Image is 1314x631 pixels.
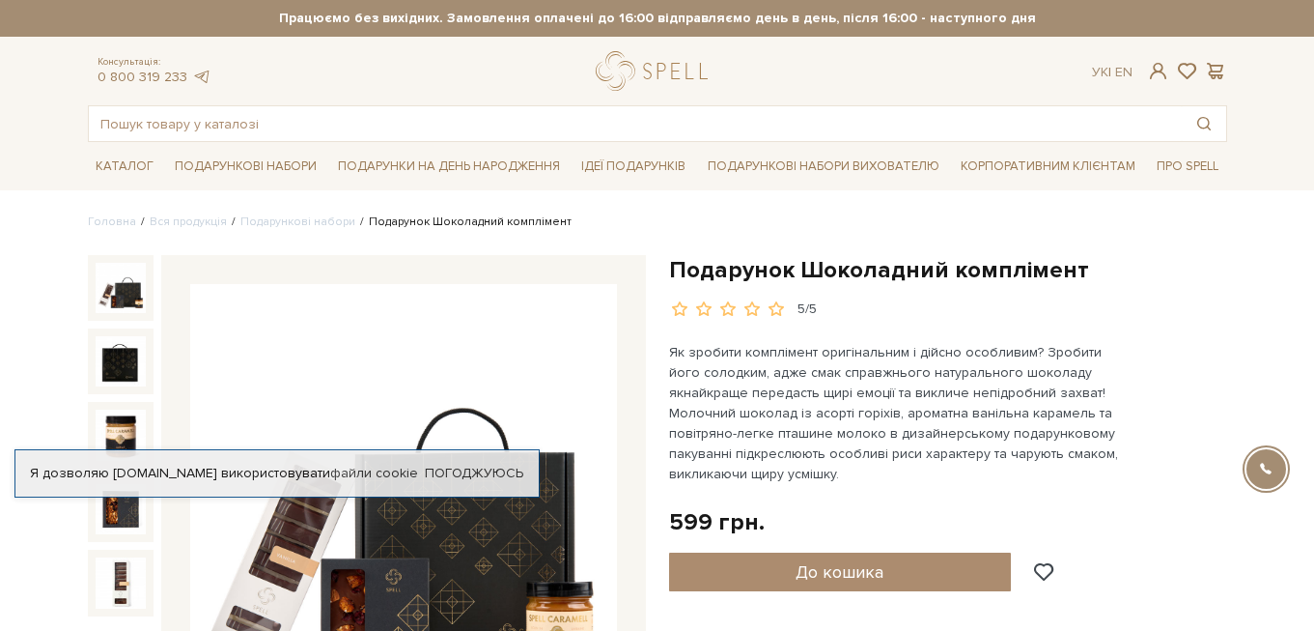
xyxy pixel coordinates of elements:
[15,465,539,482] div: Я дозволяю [DOMAIN_NAME] використовувати
[98,56,211,69] span: Консультація:
[797,301,817,319] div: 5/5
[88,10,1227,27] strong: Працюємо без вихідних. Замовлення оплачені до 16:00 відправляємо день в день, після 16:00 - насту...
[98,69,187,85] a: 0 800 319 233
[88,215,136,229] a: Головна
[953,150,1143,183] a: Корпоративним клієнтам
[330,465,418,481] a: файли cookie
[669,507,765,537] div: 599 грн.
[88,152,161,182] a: Каталог
[1182,106,1226,141] button: Пошук товару у каталозі
[700,150,947,183] a: Подарункові набори вихователю
[96,484,146,534] img: Подарунок Шоколадний комплімент
[330,152,568,182] a: Подарунки на День народження
[796,561,883,583] span: До кошика
[167,152,324,182] a: Подарункові набори
[669,342,1122,484] p: Як зробити комплімент оригінальним і дійсно особливим? Зробити його солодким, адже смак справжньо...
[89,106,1182,141] input: Пошук товару у каталозі
[240,215,355,229] a: Подарункові набори
[96,336,146,387] img: Подарунок Шоколадний комплімент
[425,465,523,482] a: Погоджуюсь
[96,410,146,460] img: Подарунок Шоколадний комплімент
[669,553,1012,591] button: До кошика
[596,51,716,91] a: logo
[1092,64,1132,81] div: Ук
[573,152,693,182] a: Ідеї подарунків
[1115,64,1132,80] a: En
[192,69,211,85] a: telegram
[150,215,227,229] a: Вся продукція
[1149,152,1226,182] a: Про Spell
[96,263,146,313] img: Подарунок Шоколадний комплімент
[669,255,1227,285] h1: Подарунок Шоколадний комплімент
[96,558,146,608] img: Подарунок Шоколадний комплімент
[1108,64,1111,80] span: |
[355,214,572,231] li: Подарунок Шоколадний комплімент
